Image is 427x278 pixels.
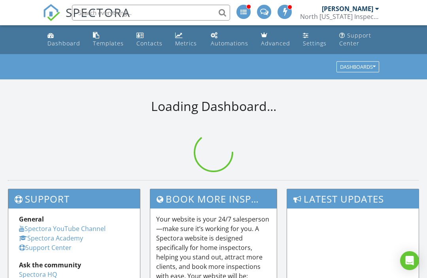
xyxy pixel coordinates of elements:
[300,28,330,51] a: Settings
[172,28,201,51] a: Metrics
[211,39,248,47] div: Automations
[340,64,376,70] div: Dashboards
[47,39,80,47] div: Dashboard
[303,39,327,47] div: Settings
[150,189,277,208] h3: Book More Inspections
[44,28,83,51] a: Dashboard
[208,28,251,51] a: Automations (Advanced)
[136,39,162,47] div: Contacts
[339,32,371,47] div: Support Center
[336,62,379,73] button: Dashboards
[261,39,290,47] div: Advanced
[19,243,72,252] a: Support Center
[43,4,60,21] img: The Best Home Inspection Software - Spectora
[287,189,419,208] h3: Latest Updates
[19,260,129,270] div: Ask the community
[72,5,230,21] input: Search everything...
[19,224,106,233] a: Spectora YouTube Channel
[8,189,140,208] h3: Support
[300,13,379,21] div: North Florida Inspection Solutions
[90,28,127,51] a: Templates
[133,28,166,51] a: Contacts
[175,39,197,47] div: Metrics
[258,28,293,51] a: Advanced
[19,234,83,242] a: Spectora Academy
[400,251,419,270] div: Open Intercom Messenger
[93,39,124,47] div: Templates
[43,11,130,27] a: SPECTORA
[322,5,373,13] div: [PERSON_NAME]
[19,215,44,224] strong: General
[336,28,383,51] a: Support Center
